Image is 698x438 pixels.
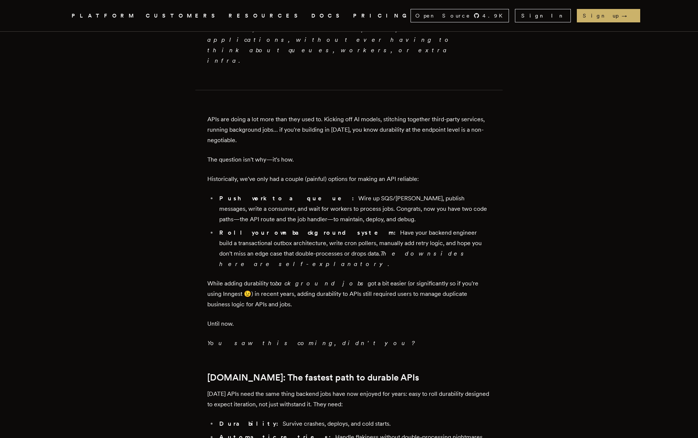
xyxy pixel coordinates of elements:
a: Sign In [515,9,571,22]
p: The question isn't why—it's how. [207,154,491,165]
span: 4.9 K [482,12,507,19]
button: RESOURCES [229,11,302,21]
a: Sign up [577,9,640,22]
p: While adding durability to got a bit easier (or significantly so if you're using Inngest 😉) in re... [207,278,491,310]
a: CUSTOMERS [146,11,220,21]
span: → [622,12,634,19]
span: Open Source [415,12,471,19]
em: background jobs [275,280,368,287]
a: DOCS [311,11,344,21]
strong: Push work to a queue: [219,195,358,202]
p: APIs are doing a lot more than they used to. Kicking off AI models, stitching together third-part... [207,114,491,146]
strong: Durability: [219,420,283,427]
li: Have your backend engineer build a transactional outbox architecture, write cron pollers, manuall... [217,228,491,269]
a: PRICING [353,11,411,21]
p: [DATE] APIs need the same thing backend jobs have now enjoyed for years: easy to roll durability ... [207,389,491,410]
button: PLATFORM [72,11,137,21]
em: You saw this coming, didn't you? [207,340,414,347]
p: Until now. [207,319,491,329]
strong: Roll your own background system: [219,229,400,236]
h2: [DOMAIN_NAME]: The fastest path to durable APIs [207,372,491,383]
p: Historically, we've only had a couple (painful) options for making an API reliable: [207,174,491,184]
li: Survive crashes, deploys, and cold starts. [217,419,491,429]
li: Wire up SQS/[PERSON_NAME], publish messages, write a consumer, and wait for workers to process jo... [217,193,491,225]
